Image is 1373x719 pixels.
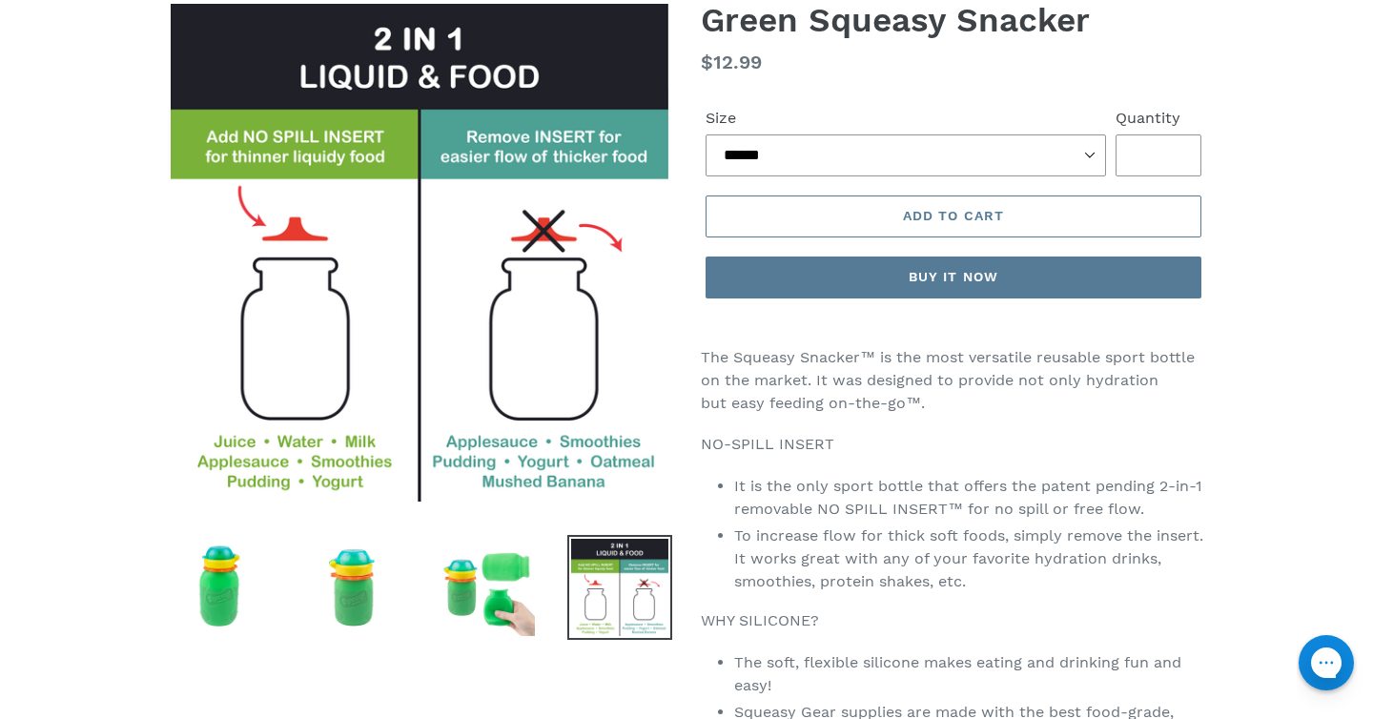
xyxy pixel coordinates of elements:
[903,208,1004,223] span: Add to cart
[701,346,1206,415] p: The Squeasy Snacker™ is the most versatile reusable sport bottle on the market. It was designed t...
[701,609,1206,632] p: WHY SILICONE?
[706,195,1201,237] button: Add to cart
[734,524,1206,593] li: To increase flow for thick soft foods, simply remove the insert. It works great with any of your ...
[167,535,272,640] img: Load image into Gallery viewer, Green Squeasy Snacker
[567,535,672,640] img: Load image into Gallery viewer, Green Squeasy Snacker
[706,107,1106,130] label: Size
[734,475,1206,521] li: It is the only sport bottle that offers the patent pending 2-in-1 removable NO SPILL INSERT™ for ...
[706,257,1201,298] button: Buy it now
[701,51,762,73] span: $12.99
[701,433,1206,456] p: NO-SPILL INSERT
[434,535,539,640] img: Load image into Gallery viewer, Green Squeasy Snacker
[300,535,405,640] img: Load image into Gallery viewer, Green Squeasy Snacker
[1116,107,1201,130] label: Quantity
[734,651,1206,697] li: The soft, flexible silicone makes eating and drinking fun and easy!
